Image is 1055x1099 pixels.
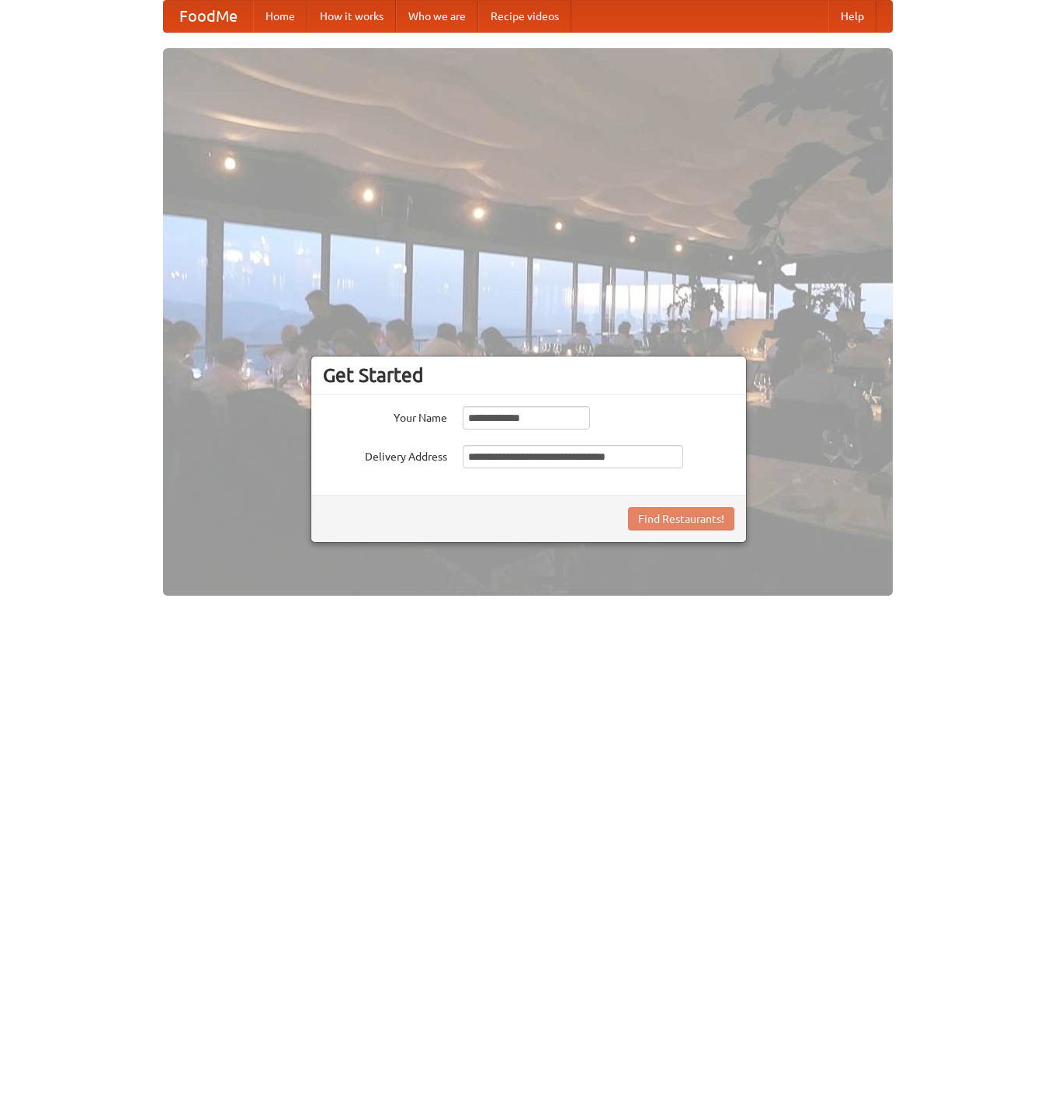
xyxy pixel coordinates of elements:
[628,507,734,530] button: Find Restaurants!
[396,1,478,32] a: Who we are
[323,406,447,426] label: Your Name
[307,1,396,32] a: How it works
[323,363,734,387] h3: Get Started
[164,1,253,32] a: FoodMe
[478,1,571,32] a: Recipe videos
[323,445,447,464] label: Delivery Address
[828,1,876,32] a: Help
[253,1,307,32] a: Home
